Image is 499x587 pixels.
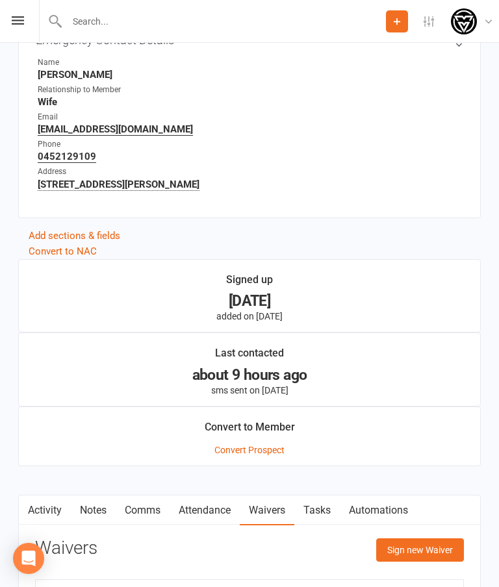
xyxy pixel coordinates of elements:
button: Sign new Waiver [376,538,464,562]
a: Add sections & fields [29,230,120,242]
a: Automations [340,495,417,525]
strong: Wife [38,96,463,108]
a: Convert Prospect [214,445,285,455]
div: Email [38,111,145,123]
div: Signed up [226,271,273,295]
strong: [PERSON_NAME] [38,69,463,81]
div: Phone [38,138,145,151]
h3: Waivers [35,538,97,558]
a: Tasks [294,495,340,525]
p: sms sent on [DATE] [31,385,468,395]
a: Waivers [240,495,294,525]
p: added on [DATE] [31,311,468,321]
div: Last contacted [215,345,284,368]
div: about 9 hours ago [31,368,468,382]
div: Address [38,166,145,178]
div: [DATE] [31,294,468,308]
a: Comms [116,495,170,525]
a: Convert to NAC [29,245,97,257]
div: Open Intercom Messenger [13,543,44,574]
a: Attendance [170,495,240,525]
a: Notes [71,495,116,525]
div: Convert to Member [205,419,295,442]
img: thumb_image1750915221.png [451,8,477,34]
div: Relationship to Member [38,84,145,96]
div: Name [38,56,145,69]
input: Search... [63,12,386,31]
a: Activity [19,495,71,525]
